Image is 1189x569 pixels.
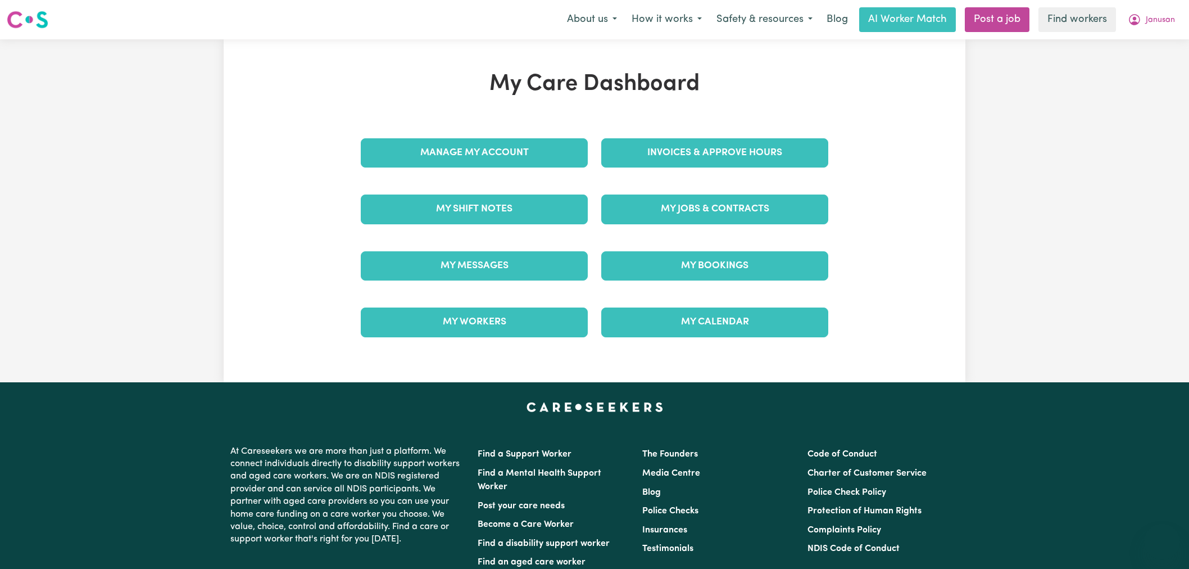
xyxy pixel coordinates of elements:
a: Complaints Policy [807,526,881,535]
a: Blog [820,7,855,32]
a: Careseekers logo [7,7,48,33]
a: Find a Support Worker [478,450,571,459]
h1: My Care Dashboard [354,71,835,98]
img: Careseekers logo [7,10,48,30]
a: Manage My Account [361,138,588,168]
a: My Jobs & Contracts [601,195,828,224]
a: Become a Care Worker [478,520,574,529]
a: Police Checks [642,507,698,516]
span: Janusan [1146,14,1175,26]
button: Safety & resources [709,8,820,31]
a: Careseekers home page [527,403,663,412]
a: The Founders [642,450,698,459]
a: NDIS Code of Conduct [807,544,900,553]
a: My Calendar [601,308,828,337]
p: At Careseekers we are more than just a platform. We connect individuals directly to disability su... [230,441,464,550]
a: Blog [642,488,661,497]
button: How it works [624,8,709,31]
a: AI Worker Match [859,7,956,32]
a: My Shift Notes [361,195,588,224]
button: My Account [1120,8,1182,31]
a: My Messages [361,251,588,281]
button: About us [560,8,624,31]
a: My Bookings [601,251,828,281]
a: Testimonials [642,544,693,553]
a: Find a Mental Health Support Worker [478,469,601,491]
a: Find workers [1038,7,1116,32]
a: Charter of Customer Service [807,469,927,478]
iframe: Button to launch messaging window [1144,524,1180,560]
a: Insurances [642,526,687,535]
a: Post your care needs [478,502,565,511]
a: Post a job [965,7,1029,32]
a: Media Centre [642,469,700,478]
a: Find an aged care worker [478,558,586,567]
a: Invoices & Approve Hours [601,138,828,168]
a: Find a disability support worker [478,539,610,548]
a: Protection of Human Rights [807,507,922,516]
a: Police Check Policy [807,488,886,497]
a: My Workers [361,308,588,337]
a: Code of Conduct [807,450,877,459]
